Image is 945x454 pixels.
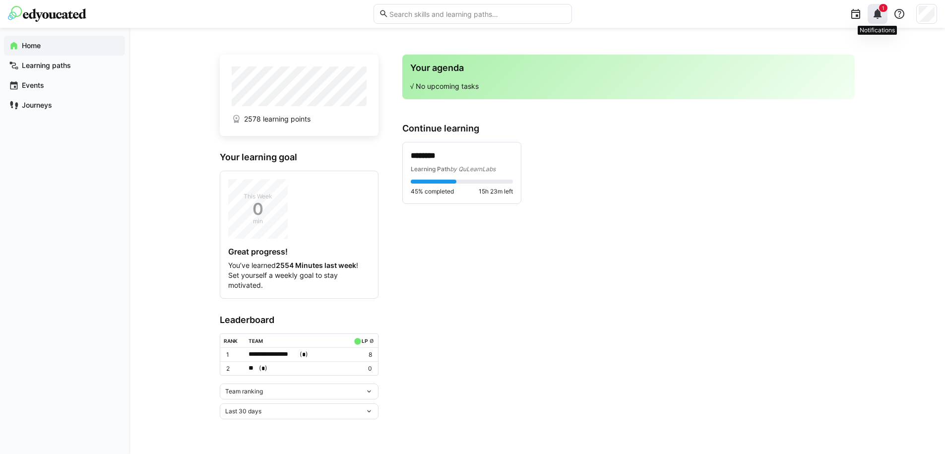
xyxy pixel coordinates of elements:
[410,63,847,73] h3: Your agenda
[228,260,370,290] p: You’ve learned ! Set yourself a weekly goal to stay motivated.
[858,26,897,35] div: Notifications
[352,365,372,373] p: 0
[882,5,884,11] span: 1
[362,338,368,344] div: LP
[411,188,454,195] span: 45% completed
[228,247,370,257] h4: Great progress!
[479,188,513,195] span: 15h 23m left
[402,123,855,134] h3: Continue learning
[410,81,847,91] p: √ No upcoming tasks
[225,407,261,415] span: Last 30 days
[224,338,238,344] div: Rank
[226,365,241,373] p: 2
[225,388,263,395] span: Team ranking
[226,351,241,359] p: 1
[244,114,311,124] span: 2578 learning points
[370,336,374,344] a: ø
[450,165,496,173] span: by QuLearnLabs
[220,152,378,163] h3: Your learning goal
[220,315,378,325] h3: Leaderboard
[388,9,566,18] input: Search skills and learning paths…
[300,349,308,360] span: ( )
[249,338,263,344] div: Team
[259,363,267,374] span: ( )
[276,261,356,269] strong: 2554 Minutes last week
[352,351,372,359] p: 8
[411,165,450,173] span: Learning Path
